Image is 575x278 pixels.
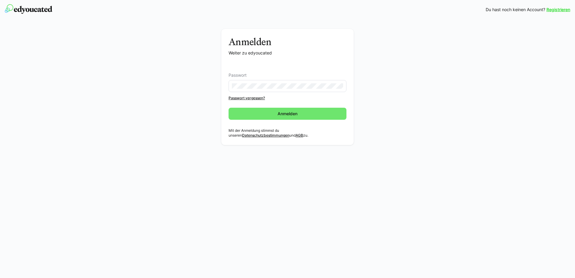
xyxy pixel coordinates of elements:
[229,50,346,56] p: Weiter zu edyoucated
[229,73,247,78] span: Passwort
[5,4,52,14] img: edyoucated
[229,96,346,100] a: Passwort vergessen?
[296,133,303,137] a: AGB
[277,111,298,117] span: Anmelden
[229,128,346,138] p: Mit der Anmeldung stimmst du unseren und zu.
[242,133,289,137] a: Datenschutzbestimmungen
[486,7,545,13] span: Du hast noch keinen Account?
[546,7,570,13] a: Registrieren
[229,108,346,120] button: Anmelden
[229,36,346,48] h3: Anmelden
